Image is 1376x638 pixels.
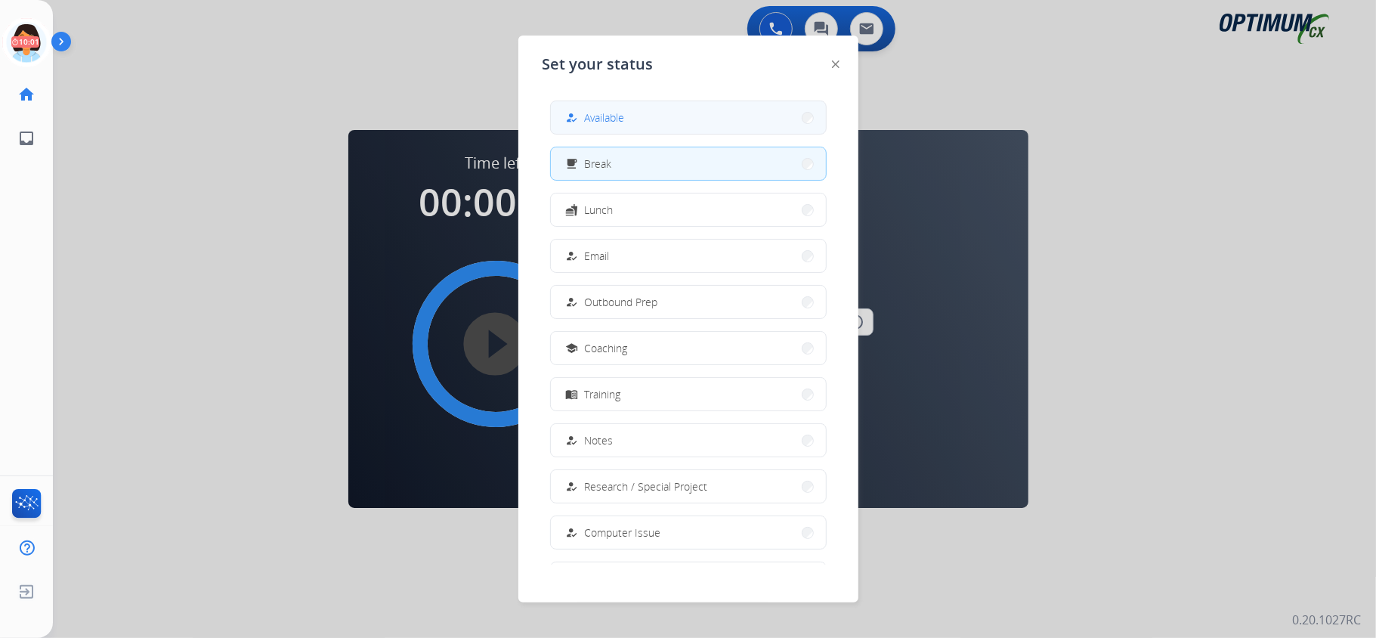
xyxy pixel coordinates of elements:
[1292,611,1361,629] p: 0.20.1027RC
[585,525,661,540] span: Computer Issue
[585,386,621,402] span: Training
[565,296,578,308] mat-icon: how_to_reg
[551,562,826,595] button: Internet Issue
[585,110,625,125] span: Available
[565,526,578,539] mat-icon: how_to_reg
[585,248,610,264] span: Email
[565,342,578,355] mat-icon: school
[551,286,826,318] button: Outbound Prep
[543,54,654,75] span: Set your status
[551,147,826,180] button: Break
[551,194,826,226] button: Lunch
[551,378,826,410] button: Training
[565,111,578,124] mat-icon: how_to_reg
[551,424,826,457] button: Notes
[565,388,578,401] mat-icon: menu_book
[17,129,36,147] mat-icon: inbox
[585,202,614,218] span: Lunch
[565,249,578,262] mat-icon: how_to_reg
[565,157,578,170] mat-icon: free_breakfast
[551,516,826,549] button: Computer Issue
[551,101,826,134] button: Available
[551,240,826,272] button: Email
[565,203,578,216] mat-icon: fastfood
[551,470,826,503] button: Research / Special Project
[585,294,658,310] span: Outbound Prep
[17,85,36,104] mat-icon: home
[585,156,612,172] span: Break
[585,478,708,494] span: Research / Special Project
[565,480,578,493] mat-icon: how_to_reg
[585,432,614,448] span: Notes
[585,340,628,356] span: Coaching
[551,332,826,364] button: Coaching
[832,60,840,68] img: close-button
[565,434,578,447] mat-icon: how_to_reg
